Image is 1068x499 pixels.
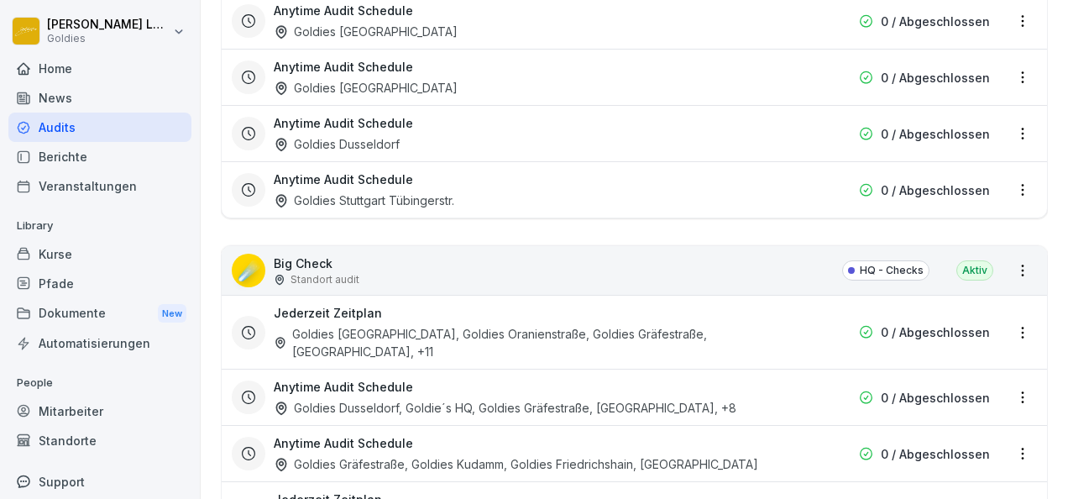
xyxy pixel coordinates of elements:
a: Berichte [8,142,191,171]
h3: Anytime Audit Schedule [274,378,413,396]
h3: Anytime Audit Schedule [274,114,413,132]
a: News [8,83,191,113]
a: Standorte [8,426,191,455]
h3: Anytime Audit Schedule [274,2,413,19]
div: Goldies Stuttgart Tübingerstr. [274,192,454,209]
div: Goldies [GEOGRAPHIC_DATA] [274,23,458,40]
a: Pfade [8,269,191,298]
p: 0 / Abgeschlossen [881,389,990,407]
a: Audits [8,113,191,142]
a: Veranstaltungen [8,171,191,201]
div: Support [8,467,191,496]
p: Standort audit [291,272,359,287]
h3: Anytime Audit Schedule [274,171,413,188]
h3: Jederzeit Zeitplan [274,304,382,322]
div: Goldies [GEOGRAPHIC_DATA], Goldies Oranienstraße, Goldies Gräfestraße, [GEOGRAPHIC_DATA] , +11 [274,325,780,360]
a: Automatisierungen [8,328,191,358]
p: Library [8,213,191,239]
div: ☄️ [232,254,265,287]
p: People [8,370,191,397]
a: Home [8,54,191,83]
div: Goldies [GEOGRAPHIC_DATA] [274,79,458,97]
p: 0 / Abgeschlossen [881,69,990,87]
p: 0 / Abgeschlossen [881,323,990,341]
h3: Anytime Audit Schedule [274,434,413,452]
h3: Anytime Audit Schedule [274,58,413,76]
div: Goldies Gräfestraße, Goldies Kudamm, Goldies Friedrichshain, [GEOGRAPHIC_DATA] [274,455,758,473]
p: HQ - Checks [860,263,924,278]
a: Kurse [8,239,191,269]
div: Dokumente [8,298,191,329]
p: 0 / Abgeschlossen [881,445,990,463]
p: Goldies [47,33,170,45]
p: 0 / Abgeschlossen [881,13,990,30]
a: DokumenteNew [8,298,191,329]
div: New [158,304,186,323]
p: 0 / Abgeschlossen [881,125,990,143]
div: Goldies Dusseldorf [274,135,400,153]
div: Aktiv [956,260,993,281]
p: 0 / Abgeschlossen [881,181,990,199]
p: Big Check [274,255,359,272]
p: [PERSON_NAME] Loska [47,18,170,32]
div: Goldies Dusseldorf, Goldie´s HQ, Goldies Gräfestraße, [GEOGRAPHIC_DATA] , +8 [274,399,736,417]
a: Mitarbeiter [8,397,191,426]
